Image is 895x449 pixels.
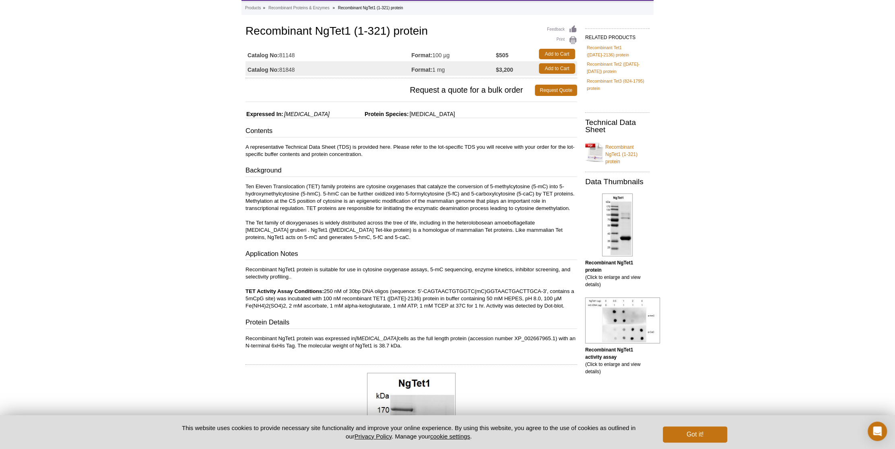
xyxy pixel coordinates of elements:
li: » [332,6,335,10]
strong: TET Activity Assay Conditions: [245,288,324,294]
span: [MEDICAL_DATA] [408,111,455,117]
li: » [263,6,265,10]
p: (Click to enlarge and view details) [585,259,650,288]
h2: RELATED PRODUCTS [585,28,650,43]
b: Recombinant NgTet1 protein [585,260,633,273]
p: This website uses cookies to provide necessary site functionality and improve your online experie... [168,424,650,441]
td: 100 µg [411,47,496,61]
strong: Format: [411,66,432,73]
h1: Recombinant NgTet1 (1-321) protein [245,25,577,39]
h2: Data Thumbnails [585,178,650,185]
i: [MEDICAL_DATA] [355,335,398,341]
a: Feedback [547,25,577,34]
strong: Format: [411,52,432,59]
a: Print [547,36,577,45]
strong: $3,200 [496,66,513,73]
a: Recombinant NgTet1 (1-321) protein [585,139,650,165]
p: Recombinant NgTet1 protein was expressed in cells as the full length protein (accession number XP... [245,335,577,349]
span: Protein Species: [331,111,409,117]
a: Recombinant Tet2 ([DATE]-[DATE]) protein [587,60,648,75]
p: Ten Eleven Translocation (TET) family proteins are cytosine oxygenases that catalyze the conversi... [245,183,577,241]
img: Recombinant NgTet1 activity assay [585,297,660,343]
a: Request Quote [535,85,577,96]
span: Request a quote for a bulk order [245,85,535,96]
td: 81148 [245,47,411,61]
h3: Contents [245,126,577,137]
li: Recombinant NgTet1 (1-321) protein [338,6,403,10]
div: Open Intercom Messenger [868,422,887,441]
a: Recombinant Tet1 ([DATE]-2136) protein [587,44,648,58]
a: Recombinant Tet3 (824-1795) protein [587,77,648,92]
strong: Catalog No: [247,66,279,73]
b: Recombinant NgTet1 activity assay [585,347,633,360]
a: Recombinant Proteins & Enzymes [268,4,330,12]
h3: Protein Details [245,318,577,329]
h3: Application Notes [245,249,577,260]
i: [MEDICAL_DATA] [284,111,330,117]
a: Add to Cart [539,49,575,59]
button: cookie settings [430,433,470,440]
a: Products [245,4,261,12]
h2: Technical Data Sheet [585,119,650,133]
img: Recombinant NgTet1 protein [602,193,633,256]
p: Recombinant NgTet1 protein is suitable for use in cytosine oxygenase assays, 5-mC sequencing, enz... [245,266,577,310]
a: Add to Cart [539,63,575,74]
td: 81848 [245,61,411,76]
td: 1 mg [411,61,496,76]
p: (Click to enlarge and view details) [585,346,650,375]
span: Expressed In: [245,111,283,117]
button: Got it! [663,426,727,443]
strong: $505 [496,52,508,59]
h3: Background [245,166,577,177]
a: Privacy Policy [355,433,392,440]
strong: Catalog No: [247,52,279,59]
p: A representative Technical Data Sheet (TDS) is provided here. Please refer to the lot-specific TD... [245,143,577,158]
